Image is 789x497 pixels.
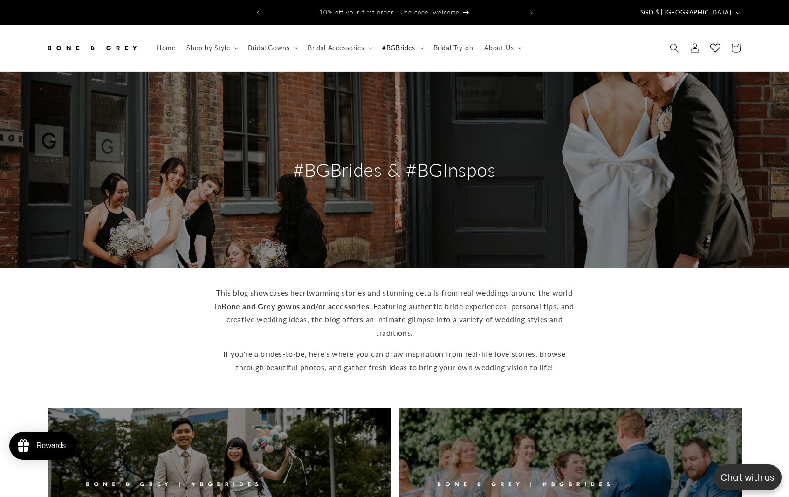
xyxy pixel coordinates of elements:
button: Next announcement [521,4,542,21]
strong: Bone and Grey gowns and/or accessories [221,302,369,311]
span: Shop by Style [186,44,230,52]
span: About Us [484,44,514,52]
a: Bridal Try-on [428,38,479,58]
span: SGD $ | [GEOGRAPHIC_DATA] [640,8,732,17]
summary: Search [664,38,685,58]
summary: About Us [479,38,526,58]
a: Home [151,38,181,58]
span: Bridal Try-on [433,44,473,52]
summary: Bridal Gowns [242,38,302,58]
p: This blog showcases heartwarming stories and stunning details from real weddings around the world... [213,286,576,340]
summary: Bridal Accessories [302,38,377,58]
button: Previous announcement [248,4,268,21]
summary: Shop by Style [181,38,242,58]
h2: #BGBrides & #BGInspos [293,158,496,182]
span: #BGBrides [382,44,415,52]
a: Bone and Grey Bridal [41,35,142,62]
button: SGD $ | [GEOGRAPHIC_DATA] [635,4,744,21]
p: Chat with us [714,471,782,484]
span: Bridal Accessories [308,44,364,52]
span: Bridal Gowns [248,44,289,52]
button: Open chatbox [714,464,782,490]
img: Bone and Grey Bridal [45,38,138,58]
span: Home [157,44,175,52]
p: If you're a brides-to-be, here's where you can draw inspiration from real-life love stories, brow... [213,347,576,374]
div: Rewards [36,442,66,450]
summary: #BGBrides [377,38,427,58]
span: 10% off your first order | Use code: welcome [319,8,460,16]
